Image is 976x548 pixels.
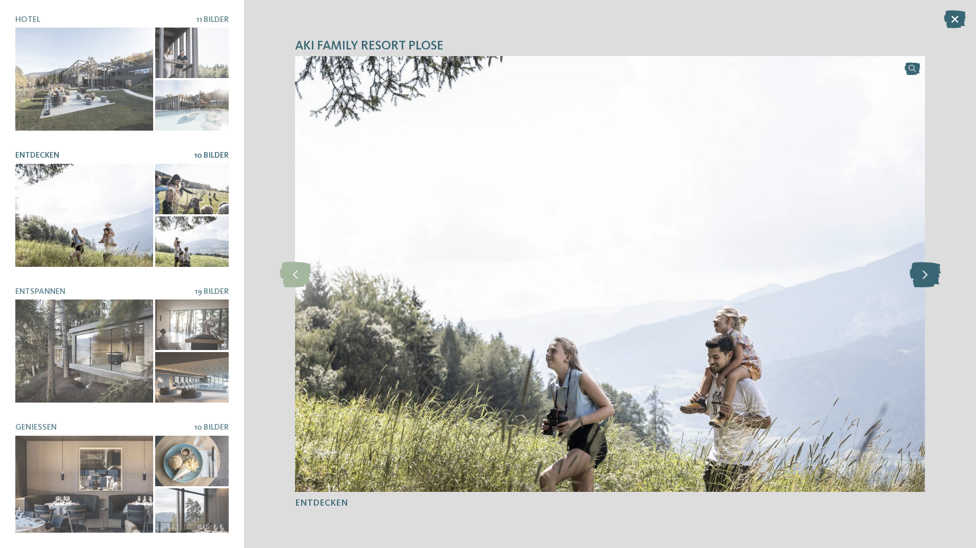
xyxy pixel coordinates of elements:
span: 11 Bilder [196,16,229,24]
span: Entspannen [15,288,65,296]
span: 19 Bilder [194,288,229,296]
img: AKI Family Resort PLOSE [295,56,925,492]
span: Genießen [15,424,57,432]
span: Entdecken [15,152,59,160]
span: Hotel [15,16,40,24]
span: 10 Bilder [194,424,229,432]
span: Entdecken [295,499,348,508]
span: AKI Family Resort PLOSE [295,37,444,55]
span: 10 Bilder [194,152,229,160]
